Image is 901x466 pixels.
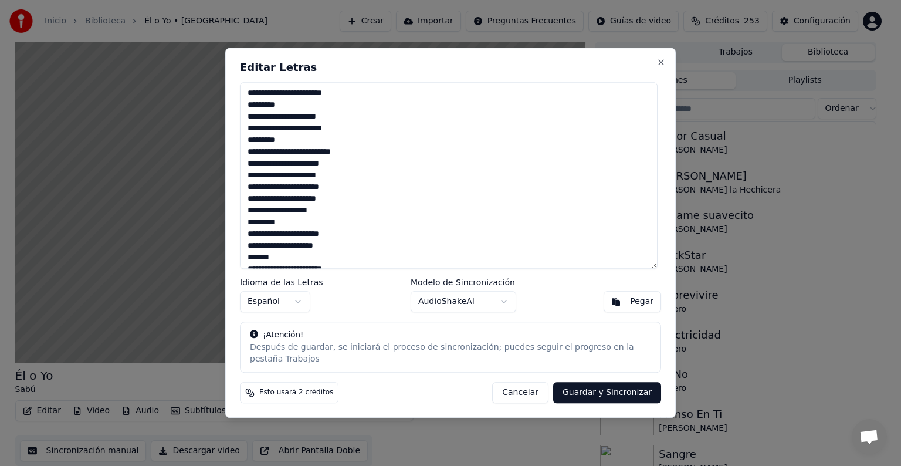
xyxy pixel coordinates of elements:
div: ¡Atención! [250,329,651,341]
button: Guardar y Sincronizar [553,383,661,404]
label: Idioma de las Letras [240,278,323,286]
div: Después de guardar, se iniciará el proceso de sincronización; puedes seguir el progreso en la pes... [250,342,651,366]
label: Modelo de Sincronización [411,278,516,286]
button: Pegar [604,291,661,312]
button: Cancelar [492,383,548,404]
div: Pegar [630,296,653,308]
span: Esto usará 2 créditos [259,389,333,398]
h2: Editar Letras [240,62,661,73]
